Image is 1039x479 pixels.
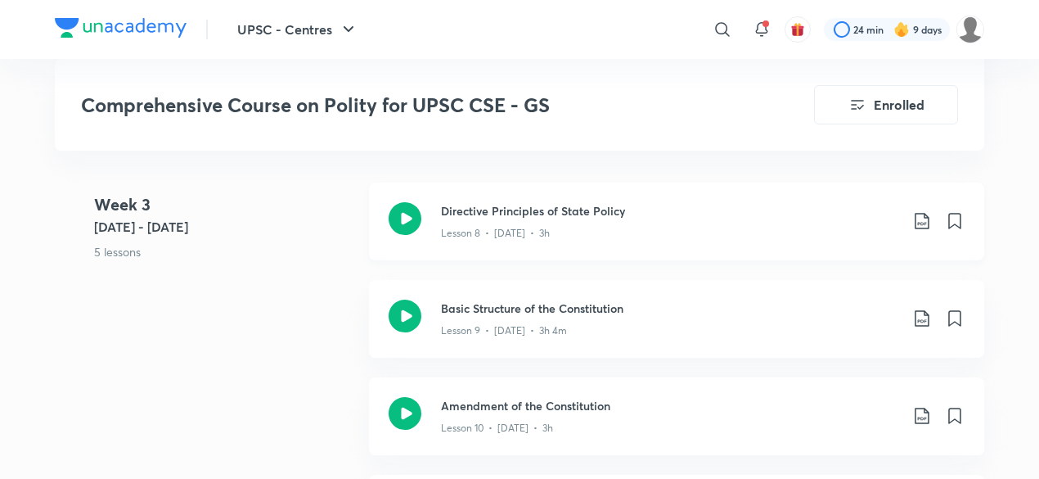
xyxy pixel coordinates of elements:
button: Enrolled [814,85,958,124]
p: 5 lessons [94,243,356,260]
p: Lesson 8 • [DATE] • 3h [441,226,550,241]
img: SAKSHI AGRAWAL [956,16,984,43]
img: streak [893,21,910,38]
p: Lesson 10 • [DATE] • 3h [441,421,553,436]
h3: Basic Structure of the Constitution [441,300,899,317]
h3: Directive Principles of State Policy [441,202,899,219]
h5: [DATE] - [DATE] [94,217,356,237]
img: avatar [790,22,805,37]
p: Lesson 9 • [DATE] • 3h 4m [441,323,567,338]
a: Directive Principles of State PolicyLesson 8 • [DATE] • 3h [369,183,984,280]
button: UPSC - Centres [227,13,368,46]
h4: Week 3 [94,192,356,217]
a: Amendment of the ConstitutionLesson 10 • [DATE] • 3h [369,377,984,475]
h3: Comprehensive Course on Polity for UPSC CSE - GS [81,93,722,117]
a: Basic Structure of the ConstitutionLesson 9 • [DATE] • 3h 4m [369,280,984,377]
button: avatar [785,16,811,43]
img: Company Logo [55,18,187,38]
h3: Amendment of the Constitution [441,397,899,414]
a: Company Logo [55,18,187,42]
